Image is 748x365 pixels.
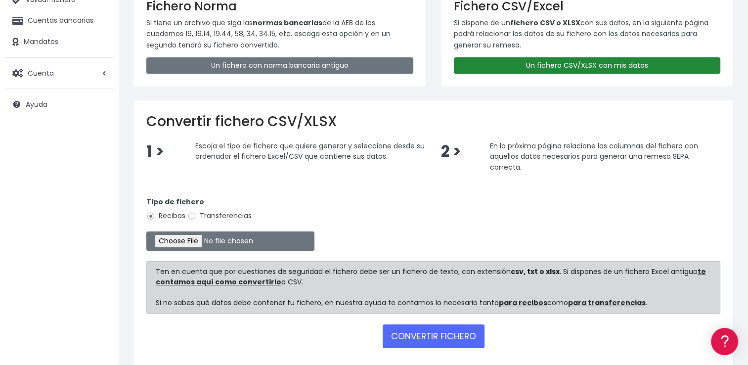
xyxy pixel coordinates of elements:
button: Contáctanos [10,265,188,282]
div: Convertir ficheros [10,109,188,119]
a: Formatos [10,125,188,140]
h2: Convertir fichero CSV/XLSX [146,113,720,130]
a: para recibos [499,298,547,308]
a: Información general [10,84,188,99]
a: POWERED BY ENCHANT [136,285,190,294]
a: Perfiles de empresas [10,171,188,186]
span: Ayuda [26,99,47,109]
a: Cuenta [5,63,114,84]
span: Cuenta [28,68,54,78]
label: Recibos [146,211,185,221]
button: CONVERTIR FICHERO [383,324,484,348]
span: En la próxima página relacione las columnas del fichero con aquellos datos necesarios para genera... [490,140,698,172]
strong: normas bancarias [253,18,322,28]
div: Información general [10,69,188,78]
a: Ayuda [5,94,114,115]
div: Programadores [10,237,188,247]
a: Un fichero CSV/XLSX con mis datos [454,57,721,74]
a: te contamos aquí como convertirlo [156,267,706,287]
strong: csv, txt o xlsx [511,267,560,276]
div: Facturación [10,196,188,206]
p: Si tiene un archivo que siga las de la AEB de los cuadernos 19, 19.14, 19.44, 58, 34, 34.15, etc.... [146,17,413,50]
a: para transferencias [568,298,646,308]
label: Transferencias [187,211,252,221]
a: General [10,212,188,228]
a: API [10,253,188,268]
div: Ten en cuenta que por cuestiones de seguridad el fichero debe ser un fichero de texto, con extens... [146,261,720,314]
a: Problemas habituales [10,140,188,156]
span: 2 > [441,141,461,162]
a: Cuentas bancarias [5,10,114,31]
span: 1 > [146,141,164,162]
strong: Tipo de fichero [146,197,204,207]
a: Un fichero con norma bancaria antiguo [146,57,413,74]
span: Escoja el tipo de fichero que quiere generar y seleccione desde su ordenador el fichero Excel/CSV... [195,140,425,161]
strong: fichero CSV o XLSX [510,18,580,28]
a: Videotutoriales [10,156,188,171]
a: Mandatos [5,32,114,52]
p: Si dispone de un con sus datos, en la siguiente página podrá relacionar los datos de su fichero c... [454,17,721,50]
